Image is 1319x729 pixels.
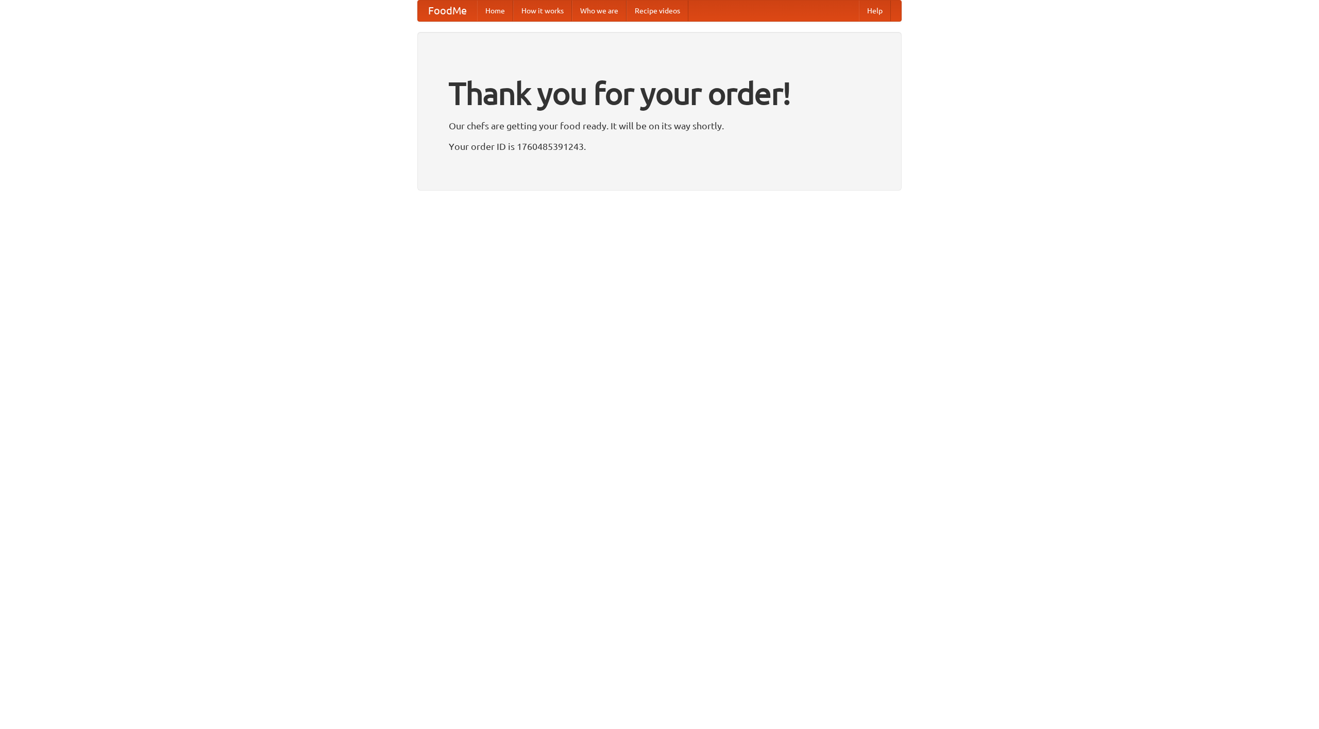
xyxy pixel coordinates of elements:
a: How it works [513,1,572,21]
a: Home [477,1,513,21]
a: FoodMe [418,1,477,21]
p: Our chefs are getting your food ready. It will be on its way shortly. [449,118,870,133]
a: Help [859,1,891,21]
a: Recipe videos [627,1,688,21]
p: Your order ID is 1760485391243. [449,139,870,154]
a: Who we are [572,1,627,21]
h1: Thank you for your order! [449,69,870,118]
